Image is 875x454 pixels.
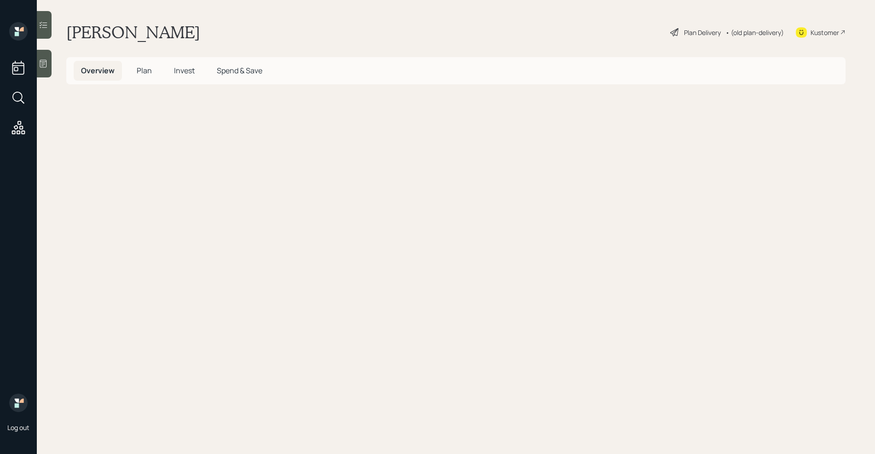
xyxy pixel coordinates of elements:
div: Plan Delivery [684,28,721,37]
img: retirable_logo.png [9,394,28,412]
span: Plan [137,65,152,76]
span: Invest [174,65,195,76]
div: Kustomer [811,28,839,37]
span: Spend & Save [217,65,262,76]
h1: [PERSON_NAME] [66,22,200,42]
div: Log out [7,423,29,432]
div: • (old plan-delivery) [725,28,784,37]
span: Overview [81,65,115,76]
